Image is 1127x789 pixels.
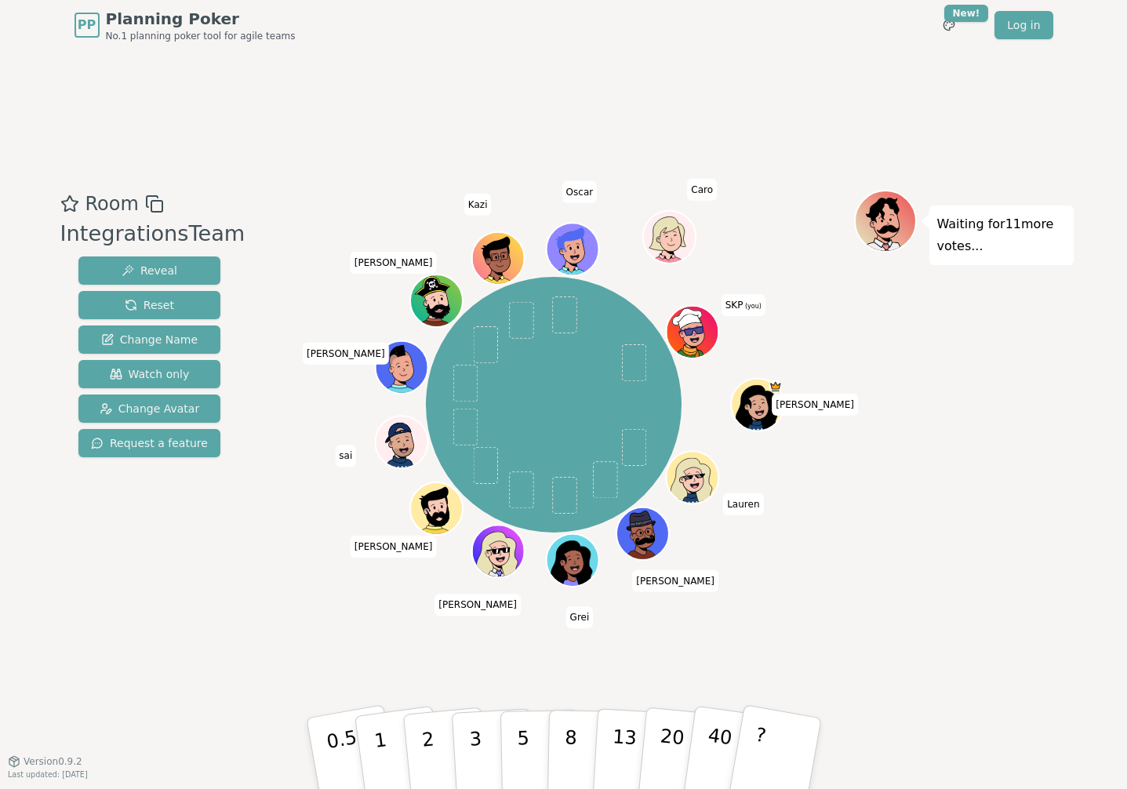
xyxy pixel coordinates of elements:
button: Version0.9.2 [8,755,82,768]
span: Kate is the host [769,380,782,394]
span: (you) [743,303,762,310]
button: Add as favourite [60,190,79,218]
p: Waiting for 11 more votes... [937,213,1066,257]
span: Room [85,190,139,218]
button: Request a feature [78,429,220,457]
span: Request a feature [91,435,208,451]
button: Reset [78,291,220,319]
span: Click to change your name [566,606,594,628]
span: Click to change your name [335,445,356,467]
div: New! [944,5,989,22]
span: PP [78,16,96,35]
button: Change Name [78,325,220,354]
a: PPPlanning PokerNo.1 planning poker tool for agile teams [75,8,296,42]
span: Click to change your name [687,179,717,201]
span: Click to change your name [562,181,598,203]
span: Click to change your name [303,343,389,365]
span: Click to change your name [722,294,765,316]
span: Reveal [122,263,177,278]
button: Reveal [78,256,220,285]
div: IntegrationsTeam [60,218,245,250]
span: Click to change your name [632,570,718,592]
span: Click to change your name [723,493,763,515]
span: Change Avatar [100,401,200,416]
a: Log in [994,11,1052,39]
span: Click to change your name [772,394,858,416]
span: Last updated: [DATE] [8,770,88,779]
button: Watch only [78,360,220,388]
span: Change Name [101,332,198,347]
span: Click to change your name [434,594,521,616]
button: New! [935,11,963,39]
button: Change Avatar [78,394,220,423]
span: Reset [125,297,174,313]
span: Click to change your name [351,252,437,274]
span: No.1 planning poker tool for agile teams [106,30,296,42]
span: Click to change your name [464,194,492,216]
span: Version 0.9.2 [24,755,82,768]
span: Planning Poker [106,8,296,30]
span: Click to change your name [351,536,437,558]
button: Click to change your avatar [667,307,717,357]
span: Watch only [110,366,190,382]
